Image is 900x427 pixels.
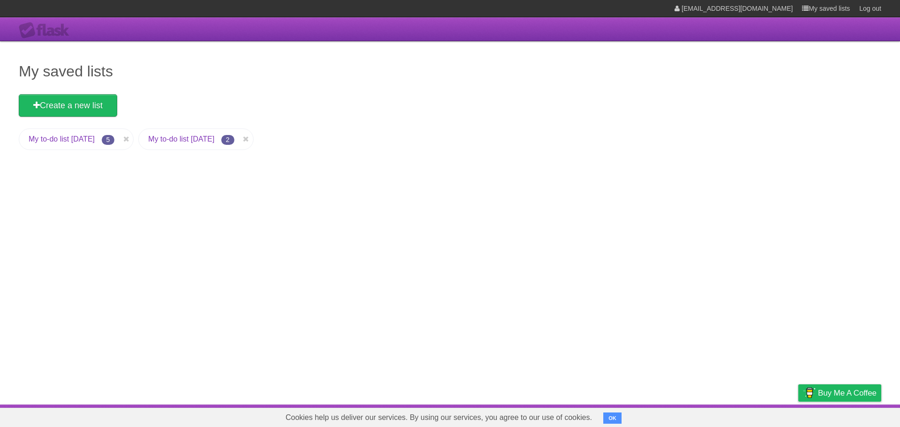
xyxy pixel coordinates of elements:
span: 5 [102,135,115,145]
a: My to-do list [DATE] [148,135,214,143]
a: Suggest a feature [822,407,881,425]
span: 2 [221,135,234,145]
img: Buy me a coffee [803,385,816,401]
span: Cookies help us deliver our services. By using our services, you agree to our use of cookies. [276,408,601,427]
a: About [674,407,693,425]
a: Privacy [786,407,810,425]
div: Flask [19,22,75,39]
h1: My saved lists [19,60,881,82]
a: Developers [705,407,742,425]
a: Buy me a coffee [798,384,881,402]
a: Terms [754,407,775,425]
button: OK [603,412,622,424]
a: My to-do list [DATE] [29,135,95,143]
span: Buy me a coffee [818,385,877,401]
a: Create a new list [19,94,117,117]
